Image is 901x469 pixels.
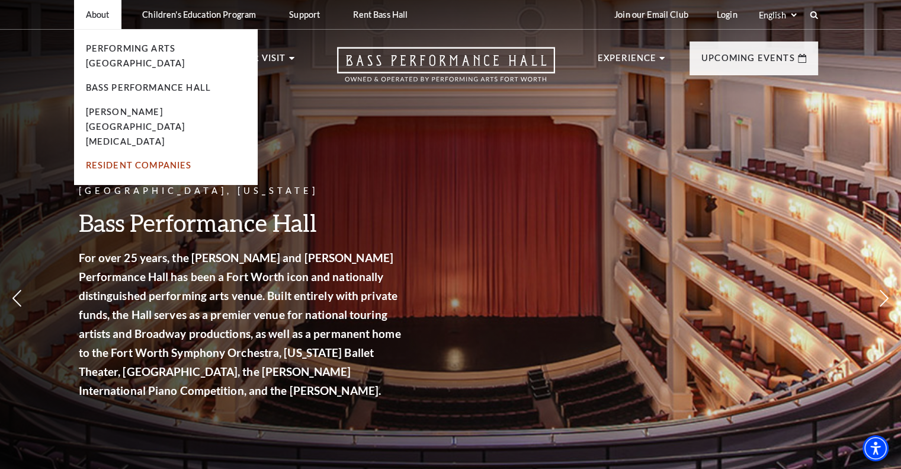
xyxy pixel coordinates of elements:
h3: Bass Performance Hall [79,208,405,238]
select: Select: [756,9,799,21]
a: [PERSON_NAME][GEOGRAPHIC_DATA][MEDICAL_DATA] [86,107,185,146]
p: [GEOGRAPHIC_DATA], [US_STATE] [79,184,405,199]
a: Open this option [294,47,598,94]
p: Upcoming Events [701,51,795,72]
p: About [86,9,110,20]
p: Rent Bass Hall [353,9,408,20]
div: Accessibility Menu [862,435,889,461]
a: Bass Performance Hall [86,82,211,92]
p: Support [289,9,320,20]
strong: For over 25 years, the [PERSON_NAME] and [PERSON_NAME] Performance Hall has been a Fort Worth ico... [79,251,401,397]
p: Experience [598,51,657,72]
p: Children's Education Program [142,9,256,20]
a: Performing Arts [GEOGRAPHIC_DATA] [86,43,185,68]
a: Resident Companies [86,160,192,170]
